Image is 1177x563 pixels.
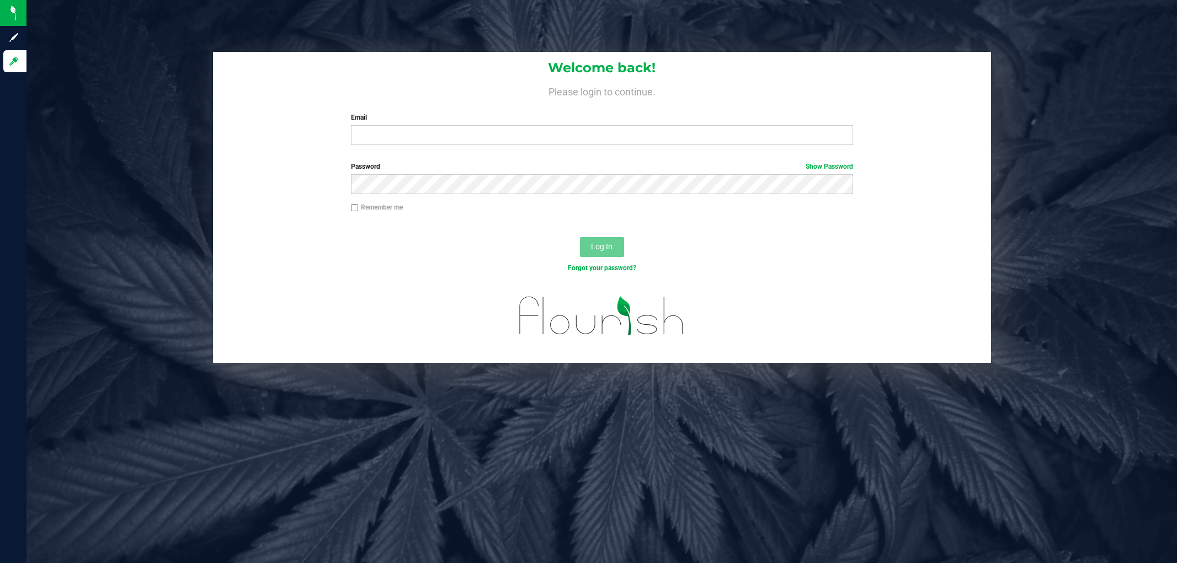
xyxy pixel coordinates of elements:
[504,285,699,347] img: flourish_logo.svg
[591,242,613,251] span: Log In
[8,56,19,67] inline-svg: Log in
[351,202,403,212] label: Remember me
[806,163,853,170] a: Show Password
[580,237,624,257] button: Log In
[213,61,991,75] h1: Welcome back!
[351,163,380,170] span: Password
[8,32,19,43] inline-svg: Sign up
[351,112,853,122] label: Email
[213,84,991,97] h4: Please login to continue.
[568,264,636,272] a: Forgot your password?
[351,204,359,212] input: Remember me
